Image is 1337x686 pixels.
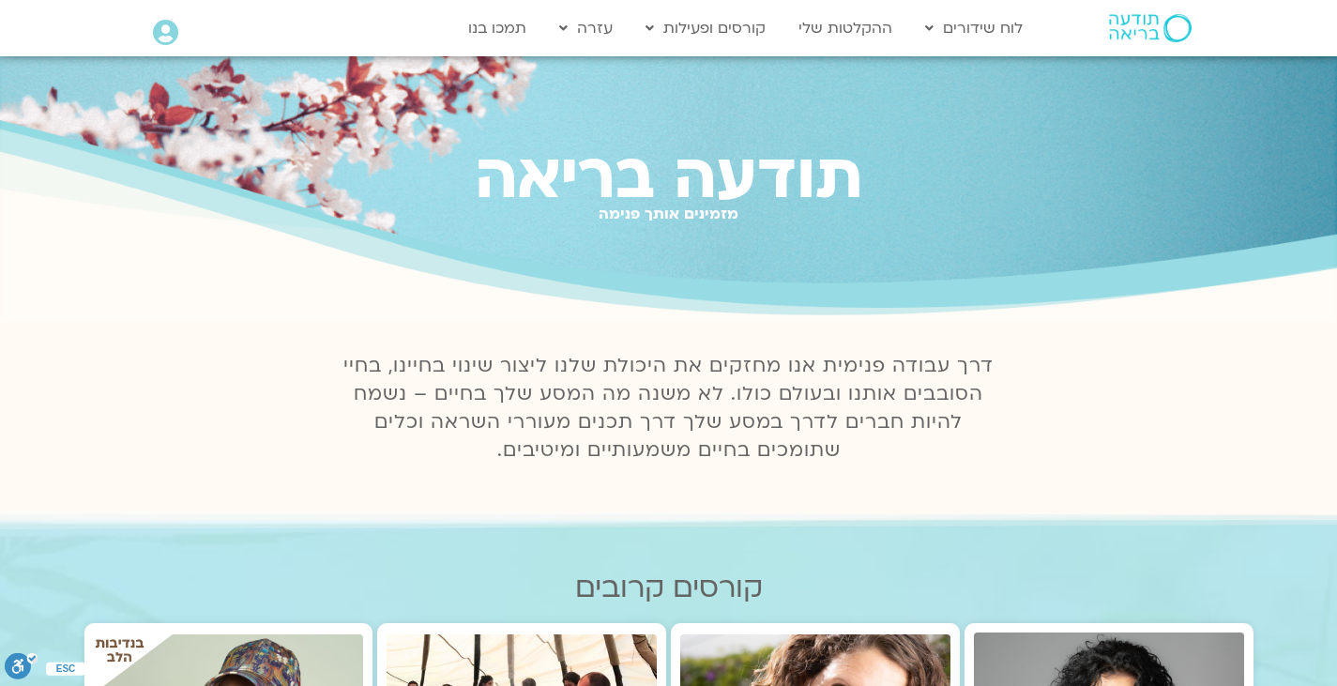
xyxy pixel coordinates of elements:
[333,352,1005,465] p: דרך עבודה פנימית אנו מחזקים את היכולת שלנו ליצור שינוי בחיינו, בחיי הסובבים אותנו ובעולם כולו. לא...
[84,572,1253,604] h2: קורסים קרובים
[789,10,902,46] a: ההקלטות שלי
[459,10,536,46] a: תמכו בנו
[550,10,622,46] a: עזרה
[916,10,1032,46] a: לוח שידורים
[636,10,775,46] a: קורסים ופעילות
[1109,14,1192,42] img: תודעה בריאה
